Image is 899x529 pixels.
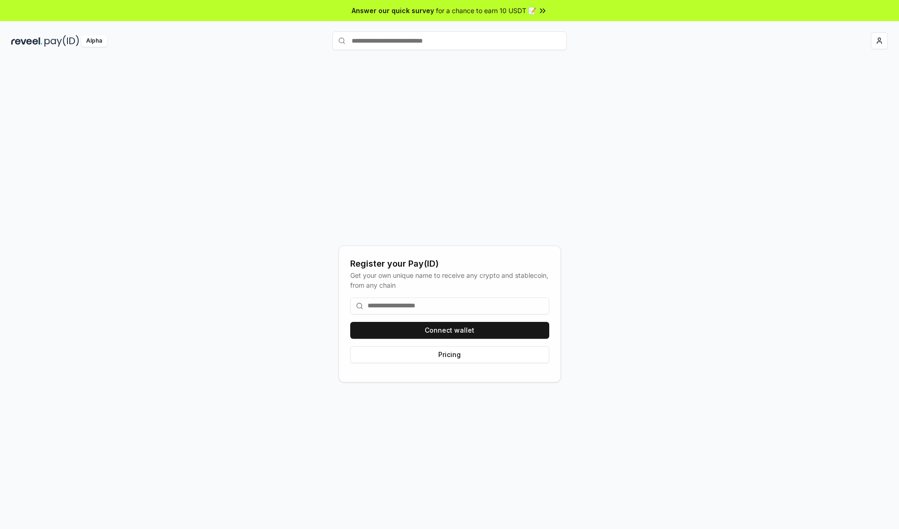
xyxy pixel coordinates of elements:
div: Alpha [81,35,107,47]
span: Answer our quick survey [352,6,434,15]
button: Pricing [350,346,549,363]
button: Connect wallet [350,322,549,339]
span: for a chance to earn 10 USDT 📝 [436,6,536,15]
div: Get your own unique name to receive any crypto and stablecoin, from any chain [350,270,549,290]
div: Register your Pay(ID) [350,257,549,270]
img: reveel_dark [11,35,43,47]
img: pay_id [44,35,79,47]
